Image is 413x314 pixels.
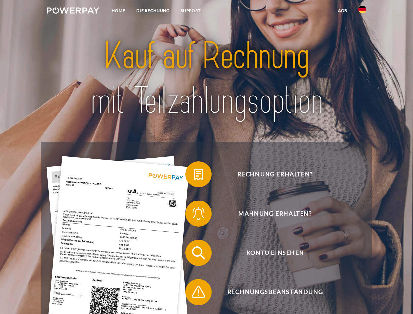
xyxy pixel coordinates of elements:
img: qb_search.svg [190,245,207,261]
button: Mahnung erhalten? [185,201,355,227]
img: qb_bill.svg [190,166,207,183]
span: Konto einsehen [195,240,355,266]
img: logo-powerpay-white.svg [47,7,99,14]
img: qb_bell.svg [190,205,207,222]
span: Rechnung erhalten? [195,161,355,187]
a: DIE RECHNUNG [131,5,175,17]
button: Rechnungsbeanstandung [185,279,355,305]
a: SUPPORT [175,5,206,17]
button: Rechnung erhalten? [185,161,355,187]
span: Rechnungsbeanstandung [195,279,355,305]
img: title-powerpay_de.svg [62,31,351,125]
span: Mahnung erhalten? [195,201,355,227]
button: Konto einsehen [185,240,355,266]
a: agb [333,5,353,17]
img: de [358,6,366,13]
a: Home [106,5,131,17]
img: qb_warning.svg [190,284,207,300]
